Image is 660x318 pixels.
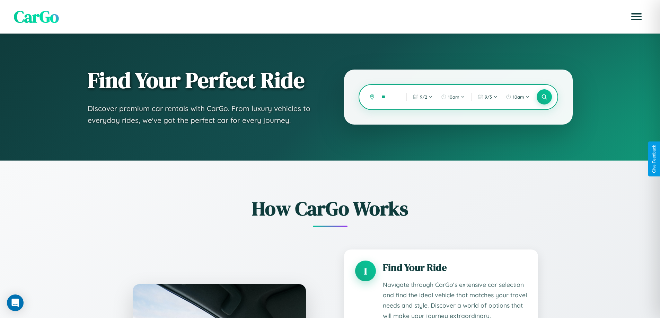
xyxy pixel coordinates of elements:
button: 10am [502,91,533,102]
h3: Find Your Ride [383,261,527,274]
h2: How CarGo Works [122,195,538,222]
button: Open menu [627,7,646,26]
span: 9 / 3 [485,94,492,100]
span: 10am [448,94,459,100]
button: 9/3 [474,91,501,102]
p: Discover premium car rentals with CarGo. From luxury vehicles to everyday rides, we've got the pe... [88,103,316,126]
span: 9 / 2 [420,94,427,100]
div: Open Intercom Messenger [7,294,24,311]
button: 10am [438,91,468,102]
div: Give Feedback [652,145,657,173]
div: 1 [355,261,376,281]
span: CarGo [14,5,59,28]
button: 9/2 [410,91,436,102]
h1: Find Your Perfect Ride [88,68,316,92]
span: 10am [513,94,524,100]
